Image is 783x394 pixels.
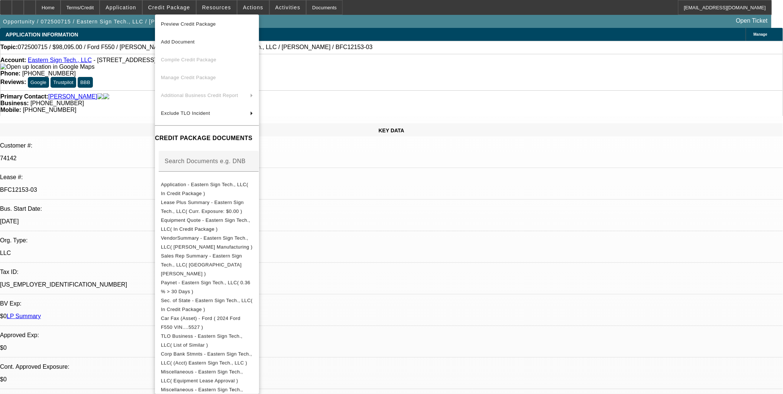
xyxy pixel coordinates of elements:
[155,278,259,296] button: Paynet - Eastern Sign Tech., LLC( 0.36 % > 30 Days )
[161,333,243,348] span: TLO Business - Eastern Sign Tech., LLC( List of Similar )
[161,181,248,196] span: Application - Eastern Sign Tech., LLC( In Credit Package )
[155,233,259,251] button: VendorSummary - Eastern Sign Tech., LLC( Stamm Manufacturing )
[155,367,259,385] button: Miscellaneous - Eastern Sign Tech., LLC( Equipment Lease Approval )
[165,158,246,164] mat-label: Search Documents e.g. DNB
[161,369,243,383] span: Miscellaneous - Eastern Sign Tech., LLC( Equipment Lease Approval )
[161,110,210,116] span: Exclude TLO Incident
[161,217,250,232] span: Equipment Quote - Eastern Sign Tech., LLC( In Credit Package )
[155,134,259,143] h4: CREDIT PACKAGE DOCUMENTS
[161,297,253,312] span: Sec. of State - Eastern Sign Tech., LLC( In Credit Package )
[155,314,259,332] button: Car Fax (Asset) - Ford ( 2024 Ford F550 VIN....5527 )
[155,296,259,314] button: Sec. of State - Eastern Sign Tech., LLC( In Credit Package )
[155,180,259,198] button: Application - Eastern Sign Tech., LLC( In Credit Package )
[155,251,259,278] button: Sales Rep Summary - Eastern Sign Tech., LLC( Dubow, Bob )
[161,280,250,294] span: Paynet - Eastern Sign Tech., LLC( 0.36 % > 30 Days )
[161,39,195,45] span: Add Document
[155,349,259,367] button: Corp Bank Stmnts - Eastern Sign Tech., LLC( (Acct) Eastern Sign Tech., LLC )
[161,315,240,330] span: Car Fax (Asset) - Ford ( 2024 Ford F550 VIN....5527 )
[155,198,259,216] button: Lease Plus Summary - Eastern Sign Tech., LLC( Curr. Exposure: $0.00 )
[161,253,242,276] span: Sales Rep Summary - Eastern Sign Tech., LLC( [GEOGRAPHIC_DATA][PERSON_NAME] )
[155,332,259,349] button: TLO Business - Eastern Sign Tech., LLC( List of Similar )
[161,21,216,27] span: Preview Credit Package
[161,199,244,214] span: Lease Plus Summary - Eastern Sign Tech., LLC( Curr. Exposure: $0.00 )
[161,235,252,249] span: VendorSummary - Eastern Sign Tech., LLC( [PERSON_NAME] Manufacturing )
[161,351,252,365] span: Corp Bank Stmnts - Eastern Sign Tech., LLC( (Acct) Eastern Sign Tech., LLC )
[155,216,259,233] button: Equipment Quote - Eastern Sign Tech., LLC( In Credit Package )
